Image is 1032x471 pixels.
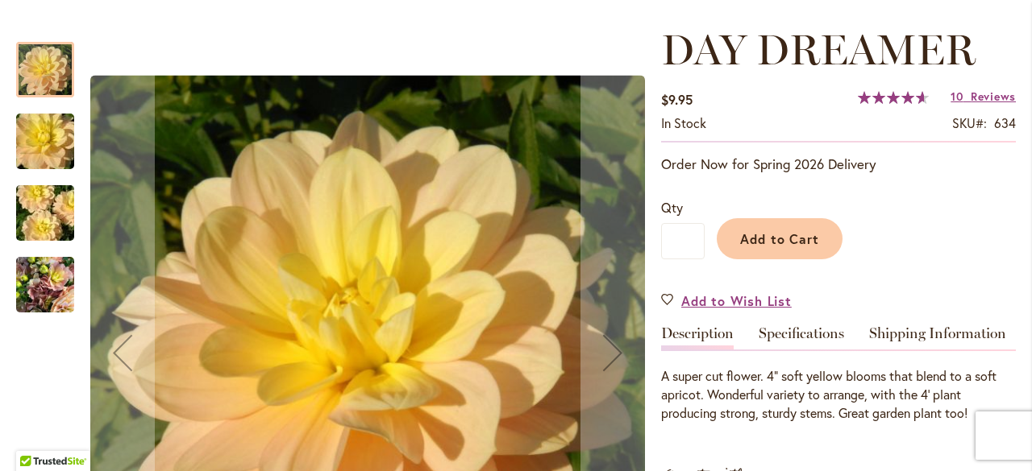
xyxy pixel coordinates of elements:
[717,218,843,259] button: Add to Cart
[951,89,963,104] span: 10
[681,291,792,310] span: Add to Wish List
[16,241,74,312] div: DAY DREAMER
[740,230,820,247] span: Add to Cart
[661,114,706,131] span: In stock
[971,89,1016,104] span: Reviews
[661,199,683,216] span: Qty
[858,91,929,104] div: 93%
[16,26,90,97] div: DAY DREAMER
[16,97,90,169] div: DAY DREAMER
[661,326,1016,423] div: Detailed Product Info
[869,326,1006,349] a: Shipping Information
[952,114,987,131] strong: SKU
[661,326,734,349] a: Description
[661,91,693,108] span: $9.95
[16,246,74,324] img: DAY DREAMER
[951,89,1016,104] a: 10 Reviews
[661,24,976,75] span: DAY DREAMER
[661,155,1016,174] p: Order Now for Spring 2026 Delivery
[994,114,1016,133] div: 634
[12,414,57,459] iframe: Launch Accessibility Center
[759,326,844,349] a: Specifications
[661,291,792,310] a: Add to Wish List
[16,169,90,241] div: DAY DREAMER
[661,114,706,133] div: Availability
[661,367,1016,423] div: A super cut flower. 4" soft yellow blooms that blend to a soft apricot. Wonderful variety to arra...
